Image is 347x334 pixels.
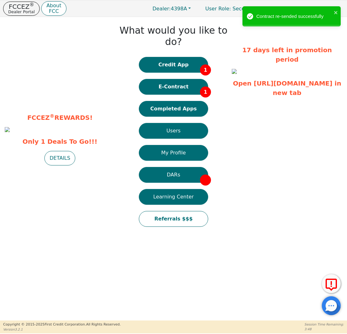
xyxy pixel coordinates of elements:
p: 3:48 [304,327,344,331]
button: Referrals $$$ [139,211,208,227]
p: FCC [46,9,61,14]
button: My Profile [139,145,208,161]
p: Dealer Portal [8,10,35,14]
span: User Role : [205,6,231,12]
img: bf042c3b-970f-4a33-949d-ad849f5f1daa [232,69,237,74]
button: Dealer:4398A [146,4,197,14]
p: About [46,3,61,8]
h1: What would you like to do? [118,25,229,47]
button: Report Error to FCC [322,274,341,293]
button: DARs [139,167,208,183]
button: Completed Apps [139,101,208,117]
button: E-Contract1 [139,79,208,95]
div: Contract re-sended successfully [256,13,332,20]
button: close [334,9,338,16]
span: All Rights Reserved. [86,322,121,326]
p: FCCEZ [8,3,35,10]
a: User Role: Secondary [199,3,265,15]
button: FCCEZ®Dealer Portal [3,2,40,16]
button: AboutFCC [41,1,66,16]
sup: ® [30,2,34,8]
span: 4398A [152,6,187,12]
button: Learning Center [139,189,208,205]
span: Only 1 Deals To Go!!! [5,137,115,146]
p: Copyright © 2015- 2025 First Credit Corporation. [3,322,121,327]
p: 17 days left in promotion period [232,45,342,64]
a: Open [URL][DOMAIN_NAME] in new tab [233,80,341,97]
button: Users [139,123,208,139]
span: 1 [200,64,211,75]
p: Session Time Remaining: [304,322,344,327]
sup: ® [50,113,54,119]
img: f7e71f45-85c0-4552-a164-c0e077c27687 [5,127,10,132]
p: FCCEZ REWARDS! [5,113,115,122]
p: Secondary [199,3,265,15]
span: 1 [200,86,211,97]
button: 4398A:[PERSON_NAME] [267,4,344,14]
button: Credit App1 [139,57,208,73]
span: Dealer: [152,6,171,12]
button: DETAILS [44,151,75,165]
p: Version 3.2.1 [3,327,121,332]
